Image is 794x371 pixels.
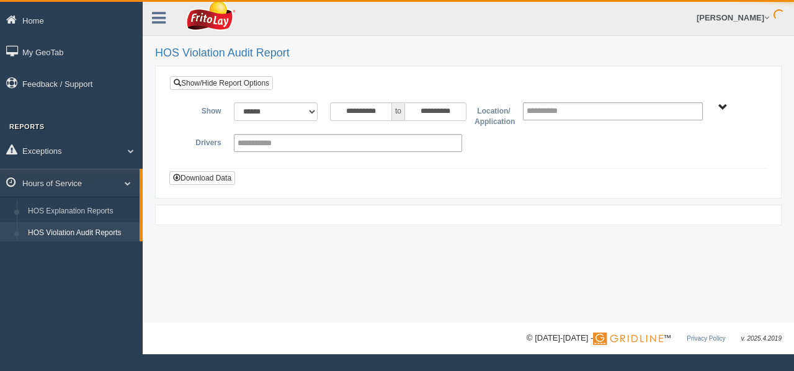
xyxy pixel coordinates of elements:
[170,76,273,90] a: Show/Hide Report Options
[22,200,140,223] a: HOS Explanation Reports
[179,102,228,117] label: Show
[392,102,404,121] span: to
[22,222,140,244] a: HOS Violation Audit Reports
[687,335,725,342] a: Privacy Policy
[527,332,782,345] div: © [DATE]-[DATE] - ™
[593,333,663,345] img: Gridline
[468,102,517,128] label: Location/ Application
[169,171,235,185] button: Download Data
[155,47,782,60] h2: HOS Violation Audit Report
[741,335,782,342] span: v. 2025.4.2019
[179,134,228,149] label: Drivers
